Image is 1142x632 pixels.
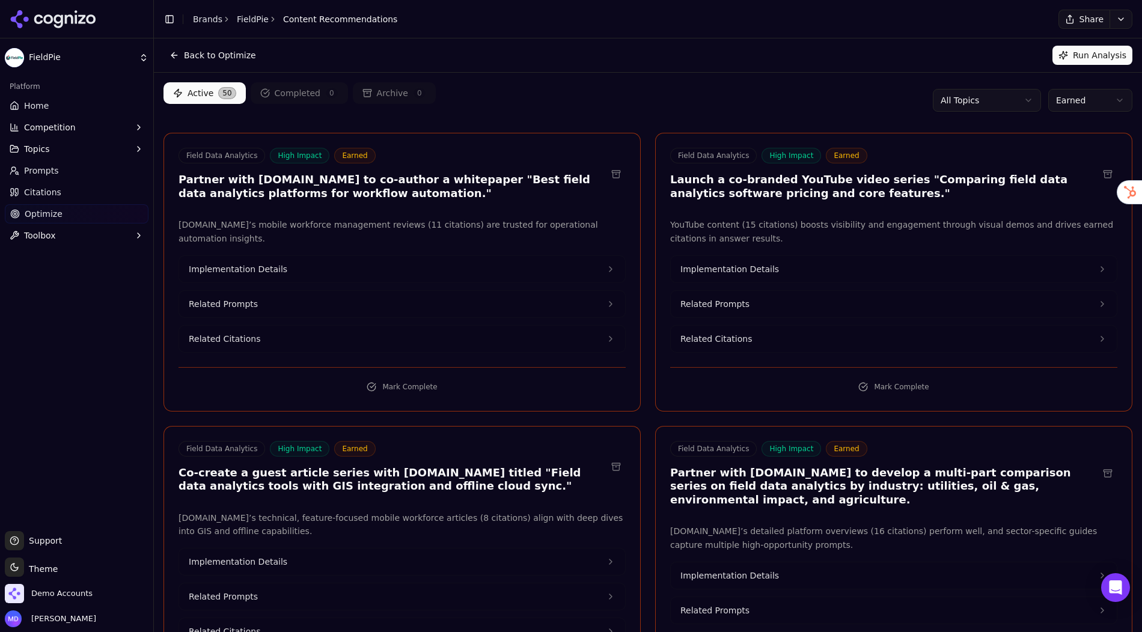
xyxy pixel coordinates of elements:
span: Earned [334,148,375,163]
button: Archive recommendation [606,457,626,476]
span: Earned [334,441,375,457]
span: Support [24,535,62,547]
button: Active50 [163,82,246,104]
p: [DOMAIN_NAME]’s technical, feature-focused mobile workforce articles (8 citations) align with dee... [179,511,626,539]
button: Back to Optimize [163,46,262,65]
button: Related Prompts [671,291,1117,317]
span: Content Recommendations [283,13,397,25]
span: High Impact [762,148,821,163]
img: Melissa Dowd [5,610,22,627]
nav: breadcrumb [193,13,397,25]
a: Optimize [5,204,148,223]
span: [PERSON_NAME] [26,613,96,624]
span: Related Prompts [189,591,258,603]
button: Share [1058,10,1110,29]
h3: Co-create a guest article series with [DOMAIN_NAME] titled "Field data analytics tools with GIS i... [179,466,606,493]
span: Field Data Analytics [179,148,265,163]
button: Archive0 [353,82,436,104]
span: Implementation Details [680,570,779,582]
button: Implementation Details [179,548,625,575]
a: Prompts [5,161,148,180]
button: Archive recommendation [606,165,626,184]
div: Platform [5,77,148,96]
span: High Impact [270,148,329,163]
button: Open organization switcher [5,584,93,603]
a: Brands [193,14,222,24]
span: Related Prompts [680,298,750,310]
span: Theme [24,564,58,574]
a: Home [5,96,148,115]
p: YouTube content (15 citations) boosts visibility and engagement through visual demos and drives e... [670,218,1117,246]
button: Related Prompts [179,291,625,317]
span: Field Data Analytics [179,441,265,457]
span: Earned [826,441,867,457]
span: FieldPie [29,52,134,63]
button: Mark Complete [670,377,1117,397]
button: Archive recommendation [1098,464,1117,483]
span: Related Prompts [680,604,750,616]
button: Topics [5,139,148,159]
span: Related Citations [680,333,752,345]
span: Field Data Analytics [670,148,757,163]
span: Related Citations [189,333,260,345]
span: 0 [413,87,426,99]
span: Demo Accounts [31,588,93,599]
span: Related Prompts [189,298,258,310]
span: Prompts [24,165,59,177]
span: 50 [218,87,236,99]
span: Implementation Details [189,556,287,568]
span: Implementation Details [680,263,779,275]
button: Completed0 [251,82,348,104]
a: Citations [5,183,148,202]
span: High Impact [762,441,821,457]
span: Home [24,100,49,112]
img: FieldPie [5,48,24,67]
p: [DOMAIN_NAME]’s mobile workforce management reviews (11 citations) are trusted for operational au... [179,218,626,246]
button: Archive recommendation [1098,165,1117,184]
button: Related Citations [671,326,1117,352]
span: Earned [826,148,867,163]
a: FieldPie [237,13,269,25]
span: Topics [24,143,50,155]
button: Related Prompts [179,583,625,610]
span: Toolbox [24,229,56,242]
button: Implementation Details [671,256,1117,282]
span: Optimize [25,208,63,220]
h3: Launch a co-branded YouTube video series "Comparing field data analytics software pricing and cor... [670,173,1098,200]
p: [DOMAIN_NAME]’s detailed platform overviews (16 citations) perform well, and sector-specific guid... [670,524,1117,552]
span: Competition [24,121,76,133]
button: Run Analysis [1052,46,1132,65]
img: Demo Accounts [5,584,24,603]
button: Implementation Details [179,256,625,282]
button: Related Citations [179,326,625,352]
button: Mark Complete [179,377,626,397]
button: Related Prompts [671,597,1117,624]
h3: Partner with [DOMAIN_NAME] to co-author a whitepaper "Best field data analytics platforms for wor... [179,173,606,200]
h3: Partner with [DOMAIN_NAME] to develop a multi-part comparison series on field data analytics by i... [670,466,1098,507]
span: High Impact [270,441,329,457]
span: 0 [325,87,338,99]
button: Toolbox [5,226,148,245]
button: Open user button [5,610,96,627]
button: Competition [5,118,148,137]
span: Field Data Analytics [670,441,757,457]
span: Implementation Details [189,263,287,275]
div: Open Intercom Messenger [1101,573,1130,602]
button: Implementation Details [671,562,1117,589]
span: Citations [24,186,61,198]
